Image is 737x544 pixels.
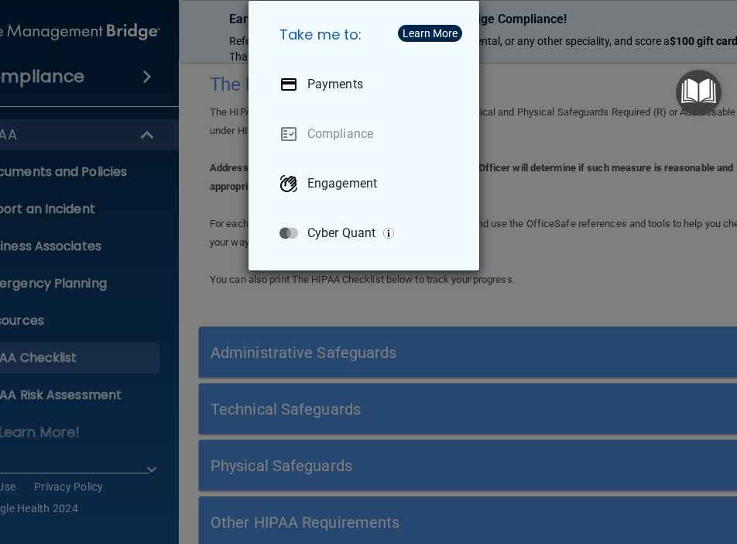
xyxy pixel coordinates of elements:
button: Learn More [398,25,462,42]
p: Cyber Quant [307,226,375,241]
a: Cyber Quant [267,212,467,255]
a: Compliance [267,112,467,156]
p: Payments [307,77,363,92]
a: Payments [267,63,467,106]
button: Open Resource Center [676,70,722,115]
div: Learn More [403,28,458,39]
a: Engagement [267,162,467,205]
h5: Take me to: [267,13,467,57]
p: Engagement [307,176,377,191]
